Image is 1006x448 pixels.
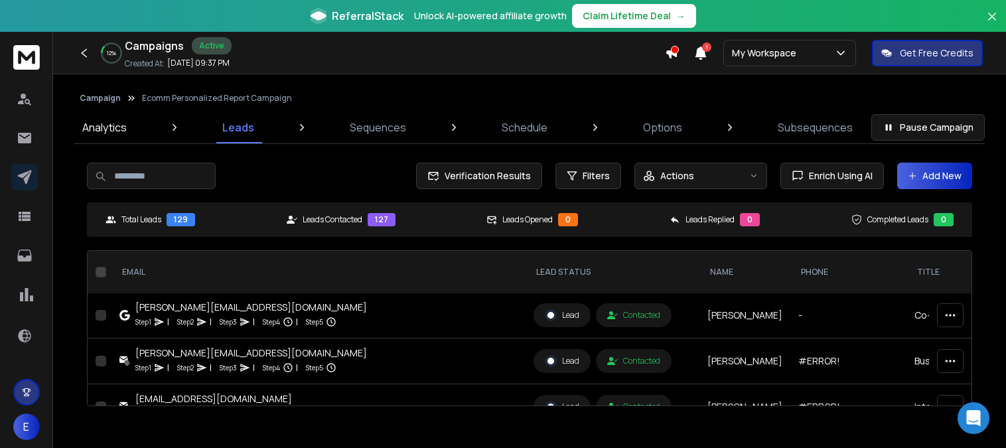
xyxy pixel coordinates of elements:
button: Verification Results [416,163,542,189]
span: 1 [702,42,711,52]
a: Subsequences [770,112,861,143]
a: Leads [214,112,262,143]
p: Step 4 [263,315,280,329]
span: Filters [583,169,610,183]
p: 12 % [107,49,116,57]
div: 129 [167,213,195,226]
div: Lead [545,309,579,321]
span: Enrich Using AI [804,169,873,183]
p: Total Leads [121,214,161,225]
p: | [167,361,169,374]
p: Created At: [125,58,165,69]
p: Sequences [350,119,406,135]
p: Leads [222,119,254,135]
td: [PERSON_NAME] [699,293,790,338]
p: Step 1 [135,361,151,374]
p: Get Free Credits [900,46,973,60]
button: Close banner [983,8,1001,40]
p: [DATE] 09:37 PM [167,58,230,68]
p: Actions [660,169,694,183]
p: Options [643,119,682,135]
div: Contacted [607,402,660,412]
th: EMAIL [111,251,526,294]
p: | [253,315,255,329]
td: #ERROR! [790,338,906,384]
td: [PERSON_NAME] [699,338,790,384]
span: → [676,9,685,23]
div: Open Intercom Messenger [958,402,989,434]
p: Step 2 [177,361,194,374]
p: | [296,361,298,374]
th: Phone [790,251,906,294]
p: Step 4 [263,361,280,374]
a: Analytics [74,112,135,143]
p: Analytics [82,119,127,135]
button: Enrich Using AI [780,163,884,189]
p: | [296,315,298,329]
p: Schedule [502,119,547,135]
p: Step 5 [306,361,323,374]
div: Lead [545,401,579,413]
div: 0 [558,213,578,226]
p: | [253,361,255,374]
p: Completed Leads [867,214,928,225]
p: | [210,361,212,374]
div: 0 [934,213,954,226]
span: ReferralStack [332,8,403,24]
div: [EMAIL_ADDRESS][DOMAIN_NAME] [135,392,336,406]
button: Claim Lifetime Deal→ [572,4,696,28]
button: Get Free Credits [872,40,983,66]
button: Filters [555,163,621,189]
div: Active [192,37,232,54]
button: Pause Campaign [871,114,985,141]
div: Lead [545,355,579,367]
p: Leads Contacted [303,214,362,225]
th: LEAD STATUS [526,251,699,294]
div: [PERSON_NAME][EMAIL_ADDRESS][DOMAIN_NAME] [135,301,367,314]
div: Contacted [607,356,660,366]
button: Campaign [80,93,121,104]
p: Leads Opened [502,214,553,225]
p: Subsequences [778,119,853,135]
p: Unlock AI-powered affiliate growth [414,9,567,23]
p: | [167,315,169,329]
p: Step 5 [306,315,323,329]
p: Step 3 [220,361,237,374]
td: [PERSON_NAME] [699,384,790,430]
a: Options [635,112,690,143]
p: Leads Replied [685,214,735,225]
td: #ERROR! [790,384,906,430]
div: 0 [740,213,760,226]
p: My Workspace [732,46,802,60]
div: Contacted [607,310,660,321]
p: Ecomm Personalized Report Campaign [142,93,292,104]
div: 127 [368,213,395,226]
h1: Campaigns [125,38,184,54]
a: Schedule [494,112,555,143]
span: Verification Results [439,169,531,183]
button: Add New [897,163,972,189]
p: Step 1 [135,315,151,329]
p: Step 3 [220,315,237,329]
p: | [210,315,212,329]
th: NAME [699,251,790,294]
button: E [13,413,40,440]
p: Step 2 [177,315,194,329]
div: [PERSON_NAME][EMAIL_ADDRESS][DOMAIN_NAME] [135,346,367,360]
td: - [790,293,906,338]
a: Sequences [342,112,414,143]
